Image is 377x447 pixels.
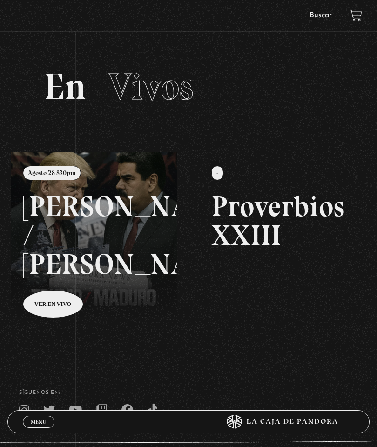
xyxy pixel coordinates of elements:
a: View your shopping cart [350,9,362,22]
span: Menu [31,419,46,425]
span: Vivos [108,64,194,109]
h2: En [44,68,333,105]
span: Cerrar [27,427,49,433]
a: Buscar [310,12,332,19]
h4: SÍguenos en: [19,390,358,395]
